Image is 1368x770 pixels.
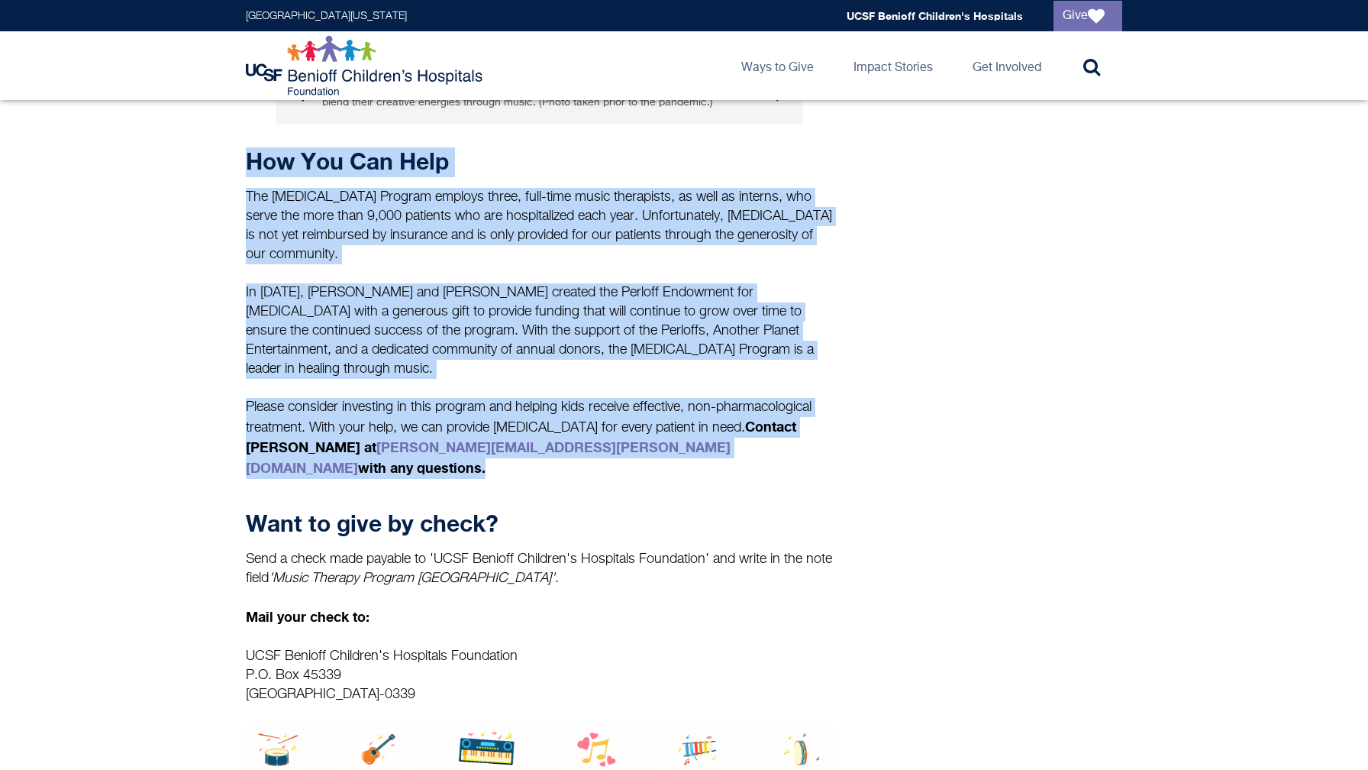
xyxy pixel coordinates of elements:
[246,188,834,264] p: The [MEDICAL_DATA] Program employs three, full-time music therapists, as well as interns, who ser...
[246,608,369,625] strong: Mail your check to:
[729,31,826,100] a: Ways to Give
[246,11,407,21] a: [GEOGRAPHIC_DATA][US_STATE]
[246,510,498,537] strong: Want to give by check?
[960,31,1053,100] a: Get Involved
[246,438,731,476] a: [PERSON_NAME][EMAIL_ADDRESS][PERSON_NAME][DOMAIN_NAME]
[269,571,555,585] em: 'Music Therapy Program [GEOGRAPHIC_DATA]'
[246,147,449,175] strong: How You Can Help
[246,550,834,588] p: Send a check made payable to 'UCSF Benioff Children's Hospitals Foundation' and write in the note...
[847,9,1023,22] a: UCSF Benioff Children's Hospitals
[246,283,834,379] p: In [DATE], [PERSON_NAME] and [PERSON_NAME] created the Perloff Endowment for [MEDICAL_DATA] with ...
[246,647,834,704] p: UCSF Benioff Children's Hospitals Foundation P.O. Box 45339 [GEOGRAPHIC_DATA]-0339
[246,35,486,96] img: Logo for UCSF Benioff Children's Hospitals Foundation
[246,398,834,479] p: Please consider investing in this program and helping kids receive effective, non-pharmacological...
[841,31,945,100] a: Impact Stories
[1053,1,1122,31] a: Give
[246,418,796,476] strong: Contact [PERSON_NAME] at with any questions.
